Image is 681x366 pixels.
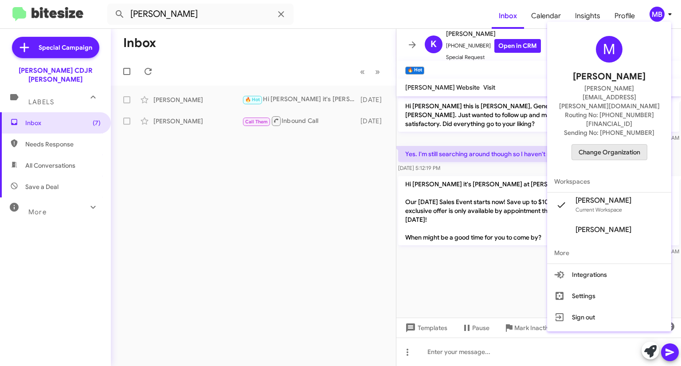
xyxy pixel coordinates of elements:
[571,144,647,160] button: Change Organization
[596,36,622,63] div: M
[575,196,631,205] span: [PERSON_NAME]
[547,307,671,328] button: Sign out
[547,264,671,285] button: Integrations
[579,145,640,160] span: Change Organization
[564,128,654,137] span: Sending No: [PHONE_NUMBER]
[547,171,671,192] span: Workspaces
[547,285,671,307] button: Settings
[573,70,646,84] span: [PERSON_NAME]
[558,110,661,128] span: Routing No: [PHONE_NUMBER][FINANCIAL_ID]
[547,242,671,264] span: More
[558,84,661,110] span: [PERSON_NAME][EMAIL_ADDRESS][PERSON_NAME][DOMAIN_NAME]
[575,206,622,213] span: Current Workspace
[575,225,631,234] span: [PERSON_NAME]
